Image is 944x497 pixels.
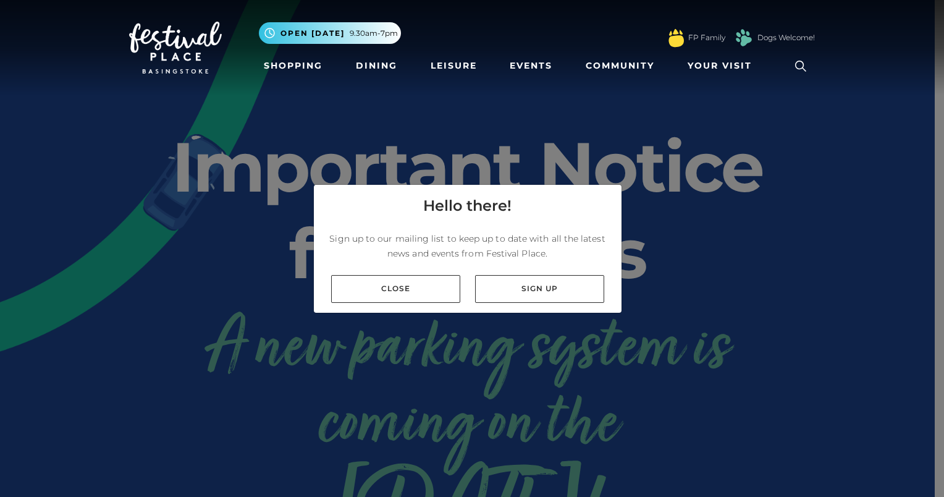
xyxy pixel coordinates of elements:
a: Events [505,54,557,77]
a: Your Visit [683,54,763,77]
a: Dogs Welcome! [757,32,815,43]
a: Shopping [259,54,327,77]
a: Dining [351,54,402,77]
img: Festival Place Logo [129,22,222,74]
button: Open [DATE] 9.30am-7pm [259,22,401,44]
span: 9.30am-7pm [350,28,398,39]
a: Community [581,54,659,77]
a: Sign up [475,275,604,303]
h4: Hello there! [423,195,512,217]
span: Your Visit [688,59,752,72]
p: Sign up to our mailing list to keep up to date with all the latest news and events from Festival ... [324,231,612,261]
span: Open [DATE] [280,28,345,39]
a: Close [331,275,460,303]
a: FP Family [688,32,725,43]
a: Leisure [426,54,482,77]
